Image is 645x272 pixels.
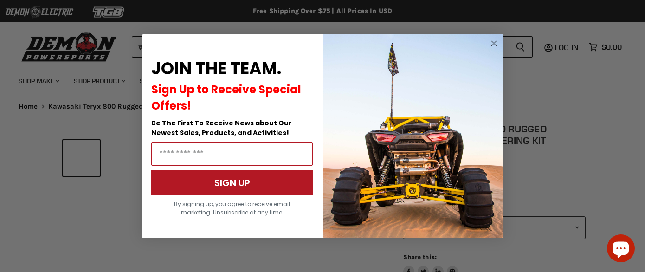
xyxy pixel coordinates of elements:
[604,234,638,265] inbox-online-store-chat: Shopify online store chat
[151,170,313,195] button: SIGN UP
[151,82,301,113] span: Sign Up to Receive Special Offers!
[151,118,292,137] span: Be The First To Receive News about Our Newest Sales, Products, and Activities!
[322,34,503,238] img: a9095488-b6e7-41ba-879d-588abfab540b.jpeg
[151,142,313,166] input: Email Address
[151,57,281,80] span: JOIN THE TEAM.
[488,38,500,49] button: Close dialog
[174,200,290,216] span: By signing up, you agree to receive email marketing. Unsubscribe at any time.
